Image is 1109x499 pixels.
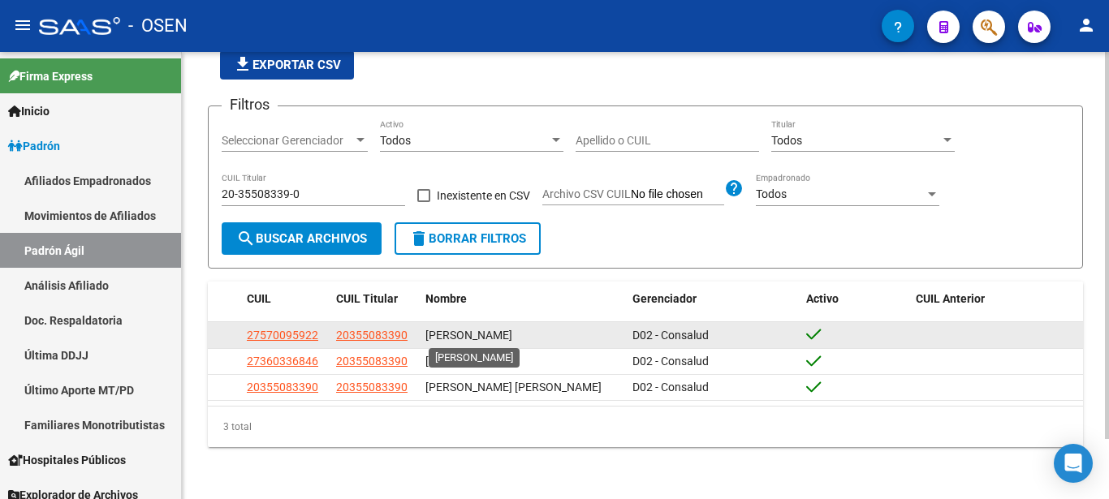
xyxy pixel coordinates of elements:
span: Inicio [8,102,50,120]
span: Todos [771,134,802,147]
span: Archivo CSV CUIL [542,187,631,200]
span: 20355083390 [336,381,408,394]
mat-icon: delete [409,229,429,248]
button: Borrar Filtros [395,222,541,255]
span: CUIL Titular [336,292,398,305]
span: 27570095922 [247,329,318,342]
span: Inexistente en CSV [437,186,530,205]
mat-icon: file_download [233,54,252,74]
span: 20355083390 [247,381,318,394]
span: Hospitales Públicos [8,451,126,469]
span: D02 - Consalud [632,355,709,368]
button: Buscar Archivos [222,222,382,255]
span: D02 - Consalud [632,381,709,394]
span: 27360336846 [247,355,318,368]
span: [PERSON_NAME] [425,355,512,368]
span: Todos [380,134,411,147]
span: Gerenciador [632,292,697,305]
span: CUIL Anterior [916,292,985,305]
span: Todos [756,187,787,200]
mat-icon: menu [13,15,32,35]
span: Activo [806,292,839,305]
span: Firma Express [8,67,93,85]
span: Borrar Filtros [409,231,526,246]
h3: Filtros [222,93,278,116]
mat-icon: search [236,229,256,248]
span: 20355083390 [336,329,408,342]
datatable-header-cell: Activo [800,282,909,316]
input: Archivo CSV CUIL [631,187,724,202]
button: Exportar CSV [220,50,354,80]
span: [PERSON_NAME] [425,329,512,342]
span: 20355083390 [336,355,408,368]
span: Nombre [425,292,467,305]
mat-icon: help [724,179,744,198]
span: CUIL [247,292,271,305]
datatable-header-cell: CUIL Anterior [909,282,1084,316]
span: Exportar CSV [233,58,341,72]
datatable-header-cell: CUIL [240,282,330,316]
datatable-header-cell: Nombre [419,282,626,316]
span: [PERSON_NAME] [PERSON_NAME] [425,381,602,394]
datatable-header-cell: Gerenciador [626,282,800,316]
span: Padrón [8,137,60,155]
span: Buscar Archivos [236,231,367,246]
datatable-header-cell: CUIL Titular [330,282,419,316]
mat-icon: person [1077,15,1096,35]
span: - OSEN [128,8,188,44]
span: D02 - Consalud [632,329,709,342]
div: Open Intercom Messenger [1054,444,1093,483]
span: Seleccionar Gerenciador [222,134,353,148]
div: 3 total [208,407,1083,447]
